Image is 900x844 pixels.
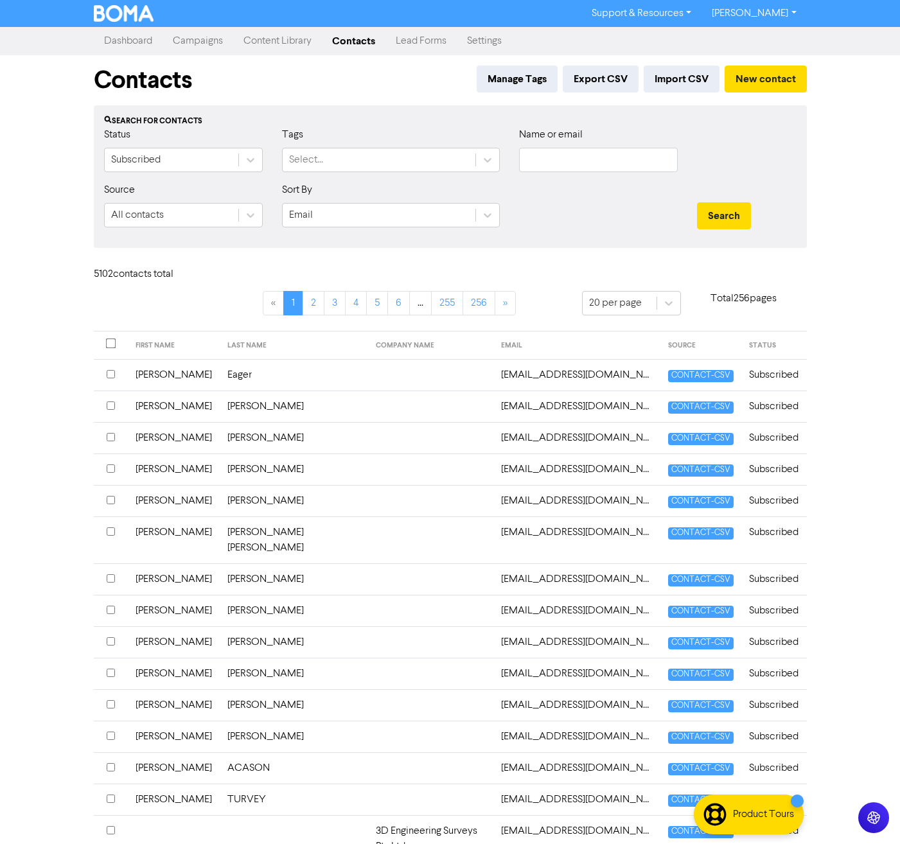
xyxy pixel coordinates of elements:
[289,152,323,168] div: Select...
[493,485,660,516] td: 1810michaelmartin@gmail.com
[128,721,220,752] td: [PERSON_NAME]
[741,453,806,485] td: Subscribed
[668,795,734,807] span: CONTACT-CSV
[282,182,312,198] label: Sort By
[128,784,220,815] td: [PERSON_NAME]
[368,331,494,360] th: COMPANY NAME
[220,516,368,563] td: [PERSON_NAME] [PERSON_NAME]
[519,127,583,143] label: Name or email
[128,485,220,516] td: [PERSON_NAME]
[220,391,368,422] td: [PERSON_NAME]
[220,752,368,784] td: ACASON
[668,700,734,712] span: CONTACT-CSV
[324,291,346,315] a: Page 3
[741,359,806,391] td: Subscribed
[668,763,734,775] span: CONTACT-CSV
[289,207,313,223] div: Email
[220,595,368,626] td: [PERSON_NAME]
[741,784,806,815] td: Subscribed
[220,563,368,595] td: [PERSON_NAME]
[387,291,410,315] a: Page 6
[668,433,734,445] span: CONTACT-CSV
[741,563,806,595] td: Subscribed
[493,563,660,595] td: 1solaguy@gmail.com
[741,391,806,422] td: Subscribed
[668,732,734,744] span: CONTACT-CSV
[128,422,220,453] td: [PERSON_NAME]
[220,689,368,721] td: [PERSON_NAME]
[741,331,806,360] th: STATUS
[495,291,516,315] a: »
[477,66,558,92] button: Manage Tags
[741,721,806,752] td: Subscribed
[668,527,734,540] span: CONTACT-CSV
[104,182,135,198] label: Source
[94,5,154,22] img: BOMA Logo
[128,391,220,422] td: [PERSON_NAME]
[741,626,806,658] td: Subscribed
[457,28,512,54] a: Settings
[128,658,220,689] td: [PERSON_NAME]
[282,127,303,143] label: Tags
[493,359,660,391] td: 02gavin.e@gmail.com
[128,595,220,626] td: [PERSON_NAME]
[111,207,164,223] div: All contacts
[741,752,806,784] td: Subscribed
[493,453,660,485] td: 14poppyi@gmail.com
[741,595,806,626] td: Subscribed
[128,331,220,360] th: FIRST NAME
[701,3,806,24] a: [PERSON_NAME]
[366,291,388,315] a: Page 5
[220,331,368,360] th: LAST NAME
[644,66,719,92] button: Import CSV
[668,401,734,414] span: CONTACT-CSV
[493,331,660,360] th: EMAIL
[128,359,220,391] td: [PERSON_NAME]
[104,127,130,143] label: Status
[220,626,368,658] td: [PERSON_NAME]
[128,516,220,563] td: [PERSON_NAME]
[94,66,192,95] h1: Contacts
[741,658,806,689] td: Subscribed
[233,28,322,54] a: Content Library
[493,752,660,784] td: 36margrit@gmail.com
[493,689,660,721] td: 24topcat@gmail.com
[128,626,220,658] td: [PERSON_NAME]
[836,782,900,844] iframe: Chat Widget
[725,66,807,92] button: New contact
[111,152,161,168] div: Subscribed
[581,3,701,24] a: Support & Resources
[741,516,806,563] td: Subscribed
[660,331,741,360] th: SOURCE
[741,422,806,453] td: Subscribed
[668,370,734,382] span: CONTACT-CSV
[697,202,751,229] button: Search
[385,28,457,54] a: Lead Forms
[283,291,303,315] a: Page 1 is your current page
[220,359,368,391] td: Eager
[431,291,463,315] a: Page 255
[220,422,368,453] td: [PERSON_NAME]
[128,752,220,784] td: [PERSON_NAME]
[220,784,368,815] td: TURVEY
[220,485,368,516] td: [PERSON_NAME]
[220,453,368,485] td: [PERSON_NAME]
[493,516,660,563] td: 1972draconos@gmail.com
[741,689,806,721] td: Subscribed
[668,637,734,649] span: CONTACT-CSV
[741,485,806,516] td: Subscribed
[220,721,368,752] td: [PERSON_NAME]
[322,28,385,54] a: Contacts
[493,721,660,752] td: 274penn@gmail.com
[563,66,639,92] button: Export CSV
[668,574,734,586] span: CONTACT-CSV
[668,496,734,508] span: CONTACT-CSV
[493,626,660,658] td: 2157victor@gmail.com
[668,669,734,681] span: CONTACT-CSV
[94,268,197,281] h6: 5102 contact s total
[163,28,233,54] a: Campaigns
[463,291,495,315] a: Page 256
[94,28,163,54] a: Dashboard
[668,606,734,618] span: CONTACT-CSV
